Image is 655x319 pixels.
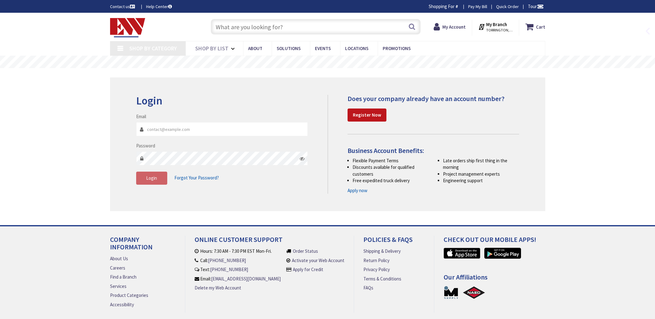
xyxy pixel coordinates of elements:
a: Quick Order [496,3,519,10]
li: Engineering support [443,177,519,184]
h4: Check out Our Mobile Apps! [444,236,550,248]
li: Discounts available for qualified customers [353,164,429,177]
a: Order Status [293,248,318,254]
a: Return Policy [363,257,390,264]
h4: Online Customer Support [195,236,344,248]
h4: Company Information [110,236,176,255]
h4: Business Account Benefits: [348,147,519,154]
li: Email: [195,275,281,282]
span: TORRINGTON, [GEOGRAPHIC_DATA] [486,28,513,33]
a: NAED [463,285,486,299]
h4: Policies & FAQs [363,236,424,248]
span: Solutions [277,45,301,51]
a: Delete my Web Account [195,284,241,291]
i: Click here to show/hide password [300,156,305,161]
a: Terms & Conditions [363,275,401,282]
img: Electrical Wholesalers, Inc. [110,18,145,37]
span: Promotions [383,45,411,51]
a: [PHONE_NUMBER] [210,266,248,273]
a: About Us [110,255,128,262]
strong: My Account [442,24,466,30]
a: Privacy Policy [363,266,390,273]
a: My Account [434,21,466,32]
a: Help Center [146,3,172,10]
li: Free expedited truck delivery [353,177,429,184]
a: Find a Branch [110,274,136,280]
a: [PHONE_NUMBER] [208,257,246,264]
a: Apply now [348,187,367,194]
div: My Branch TORRINGTON, [GEOGRAPHIC_DATA] [478,21,513,32]
label: Email [136,113,146,120]
span: Shop By List [195,45,228,52]
input: Email [136,122,308,136]
li: Project management experts [443,171,519,177]
li: Hours: 7:30 AM - 7:30 PM EST Mon-Fri. [195,248,281,254]
span: About [248,45,262,51]
a: Cart [525,21,545,32]
a: Contact us [110,3,136,10]
a: Accessibility [110,301,134,308]
label: Password [136,142,155,149]
h4: Our Affiliations [444,273,550,285]
a: Register Now [348,109,386,122]
strong: # [455,3,458,9]
a: Product Categories [110,292,148,298]
li: Call: [195,257,281,264]
span: Forgot Your Password? [174,175,219,181]
a: Apply for Credit [293,266,323,273]
strong: My Branch [486,21,507,27]
span: Shopping For [429,3,454,9]
a: MSUPPLY [444,285,459,299]
strong: Cart [536,21,545,32]
span: Events [315,45,331,51]
strong: Register Now [353,112,381,118]
a: Shipping & Delivery [363,248,401,254]
span: Login [146,175,157,181]
li: Late orders ship first thing in the morning [443,157,519,171]
a: FAQs [363,284,373,291]
button: Login [136,172,167,185]
a: [EMAIL_ADDRESS][DOMAIN_NAME] [211,275,281,282]
span: Tour [528,3,544,9]
input: What are you looking for? [211,19,421,35]
a: Activate your Web Account [292,257,344,264]
a: Pay My Bill [468,3,487,10]
rs-layer: Free Same Day Pickup at 19 Locations [271,59,385,66]
span: Shop By Category [129,45,177,52]
a: Careers [110,265,125,271]
a: Services [110,283,127,289]
li: Text: [195,266,281,273]
h2: Login [136,95,308,107]
span: Locations [345,45,368,51]
a: Forgot Your Password? [174,172,219,184]
h4: Does your company already have an account number? [348,95,519,102]
li: Flexible Payment Terms [353,157,429,164]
